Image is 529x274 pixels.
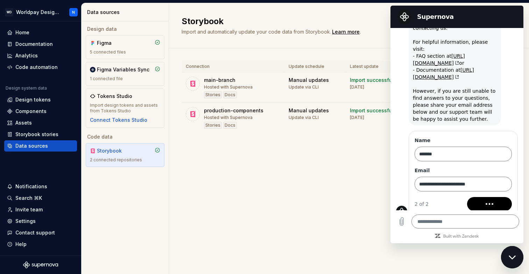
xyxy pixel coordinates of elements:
[204,84,253,90] div: Hosted with Supernova
[15,96,51,103] div: Design tokens
[15,119,32,126] div: Assets
[204,115,253,120] div: Hosted with Supernova
[331,29,361,35] span: .
[97,40,131,47] div: Figma
[15,52,38,59] div: Analytics
[223,122,237,129] div: Docs
[86,35,164,59] a: Figma5 connected files
[4,129,77,140] a: Storybook stories
[15,183,47,190] div: Notifications
[501,246,523,268] iframe: Button to launch messaging window, conversation in progress
[4,216,77,227] a: Settings
[15,218,36,225] div: Settings
[4,181,77,192] button: Notifications
[15,206,43,213] div: Invite team
[350,84,364,90] div: [DATE]
[86,26,164,33] div: Design data
[15,29,29,36] div: Home
[350,115,364,120] div: [DATE]
[289,77,329,84] div: Manual updates
[90,157,160,163] div: 2 connected repositories
[182,29,331,35] span: Import and automatically update your code data from Storybook.
[4,117,77,128] a: Assets
[346,61,413,72] th: Latest update
[289,115,319,120] div: Update via CLI
[4,106,77,117] a: Components
[4,192,77,204] button: Search ⌘K
[350,107,394,114] div: Import successful
[97,66,149,73] div: Figma Variables Sync
[90,76,160,82] div: 1 connected file
[15,241,27,248] div: Help
[4,38,77,50] a: Documentation
[4,239,77,250] button: Help
[4,94,77,105] a: Design tokens
[16,9,61,16] div: Worldpay Design System
[1,5,80,20] button: WDWorldpay Design SystemN
[90,117,147,124] button: Connect Tokens Studio
[289,107,329,114] div: Manual updates
[86,62,164,86] a: Figma Variables Sync1 connected file
[15,131,58,138] div: Storybook stories
[4,50,77,61] a: Analytics
[4,62,77,73] a: Code automation
[4,140,77,152] a: Data sources
[86,133,164,140] div: Code data
[4,204,77,215] a: Invite team
[90,49,160,55] div: 5 connected files
[97,93,132,100] div: Tokens Studio
[204,107,263,114] div: production-components
[204,77,235,84] div: main-branch
[87,9,166,16] div: Data sources
[15,64,58,71] div: Code automation
[284,61,346,72] th: Update schedule
[182,16,446,27] h2: Storybook
[4,27,77,38] a: Home
[182,61,284,72] th: Connection
[86,143,164,167] a: Storybook2 connected repositories
[350,77,394,84] div: Import successful
[15,229,55,236] div: Contact support
[6,85,47,91] div: Design system data
[97,147,131,154] div: Storybook
[390,6,523,243] iframe: Messaging window
[5,8,13,16] div: WD
[332,28,360,35] a: Learn more
[23,261,58,268] svg: Supernova Logo
[72,9,75,15] div: N
[289,84,319,90] div: Update via CLI
[223,91,237,98] div: Docs
[15,41,53,48] div: Documentation
[4,227,77,238] button: Contact support
[204,122,222,129] div: Stories
[15,142,48,149] div: Data sources
[90,103,160,114] div: Import design tokens and assets from Tokens Studio
[86,89,164,128] a: Tokens StudioImport design tokens and assets from Tokens StudioConnect Tokens Studio
[204,91,222,98] div: Stories
[15,108,47,115] div: Components
[15,195,42,202] div: Search ⌘K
